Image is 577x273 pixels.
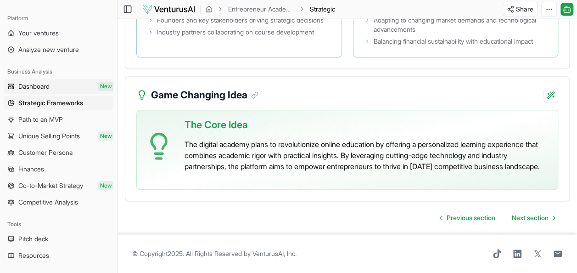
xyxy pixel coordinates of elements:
span: New [98,181,113,190]
span: Next section [512,213,549,222]
a: Unique Selling PointsNew [4,129,113,143]
span: © Copyright 2025 . All Rights Reserved by . [132,249,297,258]
a: Strategic Frameworks [4,96,113,110]
a: Customer Persona [4,145,113,160]
span: The Core Idea [185,118,248,132]
span: New [98,131,113,141]
span: Strategic [310,5,335,14]
span: Competitive Analysis [18,198,78,207]
a: Finances [4,162,113,176]
a: Path to an MVP [4,112,113,127]
a: Your ventures [4,26,113,40]
nav: breadcrumb [205,5,335,14]
h3: Game Changing Idea [151,88,258,102]
button: Share [503,2,538,17]
span: Pitch deck [18,234,48,244]
nav: pagination [433,209,562,227]
span: Analyze new venture [18,45,79,54]
span: Adapting to changing market demands and technological advancements [374,16,547,34]
span: Your ventures [18,28,59,38]
span: Industry partners collaborating on course development [157,28,314,37]
a: Pitch deck [4,232,113,246]
div: Tools [4,217,113,232]
span: Go-to-Market Strategy [18,181,83,190]
p: The digital academy plans to revolutionize online education by offering a personalized learning e... [185,139,550,172]
span: Strategic Frameworks [18,98,83,108]
span: Resources [18,251,49,260]
span: Customer Persona [18,148,73,157]
a: Resources [4,248,113,263]
span: Finances [18,165,44,174]
span: Path to an MVP [18,115,63,124]
span: Unique Selling Points [18,131,80,141]
a: DashboardNew [4,79,113,94]
a: Entrepreneur Academy [228,5,294,14]
span: New [98,82,113,91]
div: Platform [4,11,113,26]
a: Go to previous page [433,209,503,227]
span: Balancing financial sustainability with educational impact [374,37,533,46]
span: Share [516,5,533,14]
a: Go-to-Market StrategyNew [4,178,113,193]
div: Business Analysis [4,64,113,79]
img: logo [142,4,196,15]
a: Go to next page [504,209,562,227]
a: VenturusAI, Inc [252,250,295,257]
span: Previous section [447,213,495,222]
span: Dashboard [18,82,50,91]
a: Competitive Analysis [4,195,113,210]
span: Founders and key stakeholders driving strategic decisions [157,16,324,25]
a: Analyze new venture [4,42,113,57]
